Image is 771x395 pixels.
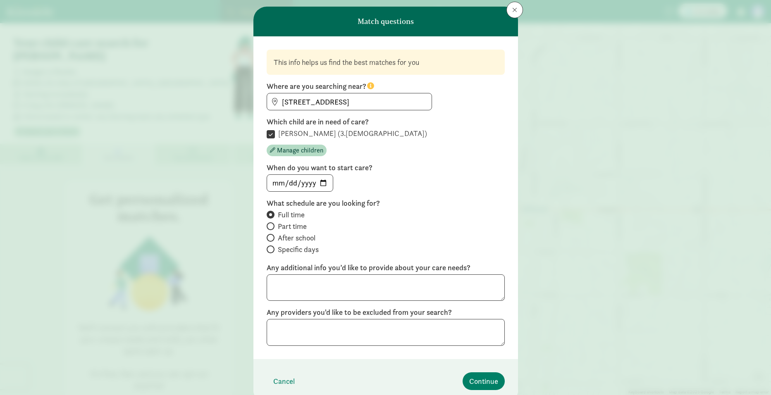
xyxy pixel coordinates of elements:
[278,221,307,231] span: Part time
[278,233,315,243] span: After school
[267,81,505,91] label: Where are you searching near?
[267,145,327,156] button: Manage children
[267,163,505,173] label: When do you want to start care?
[275,128,427,138] label: [PERSON_NAME] (3.[DEMOGRAPHIC_DATA])
[267,117,505,127] label: Which child are in need of care?
[278,245,319,255] span: Specific days
[267,307,505,317] label: Any providers you'd like to be excluded from your search?
[274,57,498,68] div: This info helps us find the best matches for you
[267,93,432,110] input: Find address
[358,17,414,26] h6: Match questions
[267,263,505,273] label: Any additional info you’d like to provide about your care needs?
[273,376,295,387] span: Cancel
[267,372,301,390] button: Cancel
[463,372,505,390] button: Continue
[469,376,498,387] span: Continue
[278,210,305,220] span: Full time
[267,198,505,208] label: What schedule are you looking for?
[277,145,323,155] span: Manage children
